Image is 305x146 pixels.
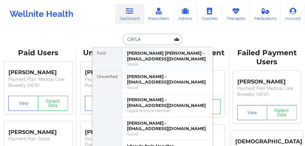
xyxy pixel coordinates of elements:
div: [PERSON_NAME] [85,65,144,76]
div: Social [127,132,208,137]
a: Prescribers [144,4,174,24]
div: [PERSON_NAME] [237,74,297,85]
a: Admins [174,4,197,24]
button: View [85,96,115,111]
p: Payment Plan : Unmatched Plan [85,76,144,88]
p: Payment Plan : Social [8,136,68,142]
div: Social [127,62,208,67]
a: Coaches [197,4,222,24]
div: [PERSON_NAME] [85,124,144,136]
a: Medications [250,4,281,24]
div: Paid [93,47,122,71]
a: Therapists [222,4,250,24]
div: [PERSON_NAME] [8,124,68,136]
div: Social [127,85,208,90]
div: [PERSON_NAME] [8,65,68,76]
p: Payment Plan : Medical Care Biweekly (NEW) [237,85,297,97]
a: Account [281,4,305,24]
button: Patient Data [267,105,297,120]
button: View [237,105,267,120]
div: [PERSON_NAME] - [EMAIL_ADDRESS][DOMAIN_NAME] [127,74,208,85]
button: Patient Data [38,96,68,111]
a: Dashboard [115,4,144,24]
div: Failed Payment Users [233,48,301,67]
div: Digital Practice Member [127,108,208,113]
button: View [8,96,38,111]
div: [PERSON_NAME] - [EMAIL_ADDRESS][DOMAIN_NAME] [127,97,208,108]
p: Payment Plan : Medical Care Biweekly (NEW) [8,76,68,88]
div: [PERSON_NAME] - [EMAIL_ADDRESS][DOMAIN_NAME] [127,120,208,132]
div: Paid Users [4,48,72,58]
div: [PERSON_NAME] [PERSON_NAME] - [EMAIL_ADDRESS][DOMAIN_NAME] [127,50,208,62]
div: Unverified Users [81,48,149,58]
